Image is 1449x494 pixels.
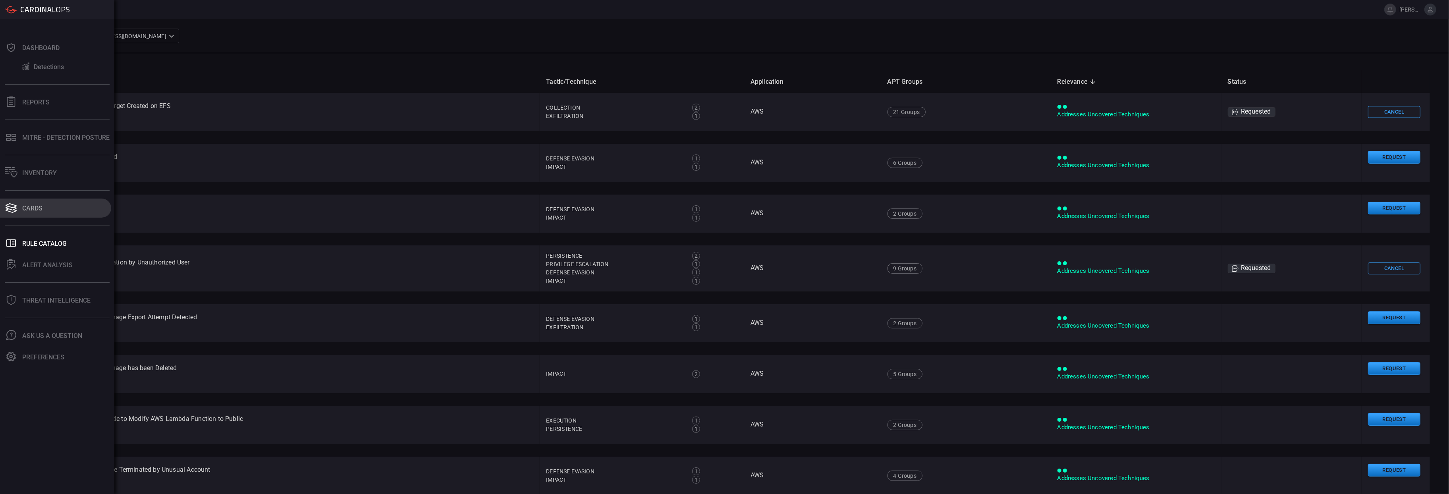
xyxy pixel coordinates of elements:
th: Tactic/Technique [540,70,744,93]
div: Execution [546,417,683,425]
div: Ask Us A Question [22,332,82,340]
button: Request [1368,151,1420,164]
div: 5 Groups [888,369,922,379]
td: AWS [744,195,881,233]
td: AWS - An Attempt was Made to Modify AWS Lambda Function to Public [32,406,540,444]
span: Relevance [1057,77,1098,87]
div: 1 [692,277,700,285]
div: Dashboard [22,44,60,52]
button: Request [1368,362,1420,375]
div: 2 Groups [888,208,922,219]
div: 1 [692,260,700,268]
td: AWS - Amazon Machine Image Export Attempt Detected [32,304,540,342]
div: Addresses Uncovered Techniques [1057,474,1215,482]
div: 2 Groups [888,420,922,430]
div: 2 Groups [888,318,922,328]
div: Requested [1228,107,1276,117]
div: Persistence [546,425,683,433]
div: Rule Catalog [22,240,67,247]
div: Requested [1228,264,1276,273]
div: Addresses Uncovered Techniques [1057,212,1215,220]
td: AWS [744,304,881,342]
div: Detections [34,63,64,71]
td: AWS - Amazon Machine Image has been Deleted [32,355,540,393]
button: Request [1368,311,1420,324]
div: 21 Groups [888,107,926,117]
div: Threat Intelligence [22,297,91,304]
div: 1 [692,323,700,331]
td: AWS - A Secret Was Deleted [32,144,540,182]
div: Impact [546,277,683,285]
td: AWS - A File or a Mount Target Created on EFS [32,93,540,131]
div: Addresses Uncovered Techniques [1057,322,1215,330]
div: ALERT ANALYSIS [22,261,73,269]
div: Reports [22,98,50,106]
div: 1 [692,154,700,162]
td: AWS [744,406,881,444]
p: [EMAIL_ADDRESS][DOMAIN_NAME] [77,32,166,40]
div: Addresses Uncovered Techniques [1057,423,1215,432]
td: AWS [744,355,881,393]
div: Addresses Uncovered Techniques [1057,372,1215,381]
div: 4 Groups [888,471,922,481]
div: Exfiltration [546,323,683,332]
td: AWS - Access Key Modification by Unauthorized User [32,245,540,291]
td: AWS [744,245,881,291]
div: Defense Evasion [546,268,683,277]
div: Defense Evasion [546,467,683,476]
span: Application [751,77,794,87]
div: Privilege Escalation [546,260,683,268]
div: 1 [692,425,700,433]
th: APT Groups [881,70,1051,93]
div: Cards [22,205,42,212]
div: 6 Groups [888,158,922,168]
span: Status [1228,77,1257,87]
div: 1 [692,268,700,276]
div: 2 [692,104,700,112]
td: AWS [744,144,881,182]
div: 9 Groups [888,263,922,274]
div: 2 [692,370,700,378]
div: Impact [546,476,683,484]
div: 1 [692,205,700,213]
div: Impact [546,163,683,171]
td: AWS - Access Key Deleted [32,195,540,233]
div: Persistence [546,252,683,260]
div: MITRE - Detection Posture [22,134,110,141]
div: Exfiltration [546,112,683,120]
div: Defense Evasion [546,154,683,163]
div: 1 [692,112,700,120]
div: Addresses Uncovered Techniques [1057,267,1215,275]
button: Request [1368,202,1420,215]
div: 1 [692,476,700,484]
div: 1 [692,214,700,222]
div: 2 [692,252,700,260]
span: [PERSON_NAME].[PERSON_NAME] [1399,6,1421,13]
div: 1 [692,417,700,425]
div: Inventory [22,169,57,177]
div: 1 [692,467,700,475]
button: Cancel [1368,106,1420,118]
div: 1 [692,163,700,171]
button: Request [1368,464,1420,477]
div: 1 [692,315,700,323]
div: Addresses Uncovered Techniques [1057,110,1215,119]
button: Request [1368,413,1420,426]
div: Preferences [22,353,64,361]
div: Defense Evasion [546,315,683,323]
button: Cancel [1368,262,1420,275]
td: AWS [744,93,881,131]
div: Defense Evasion [546,205,683,214]
div: Collection [546,104,683,112]
div: Impact [546,214,683,222]
div: Addresses Uncovered Techniques [1057,161,1215,170]
div: Impact [546,370,683,378]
